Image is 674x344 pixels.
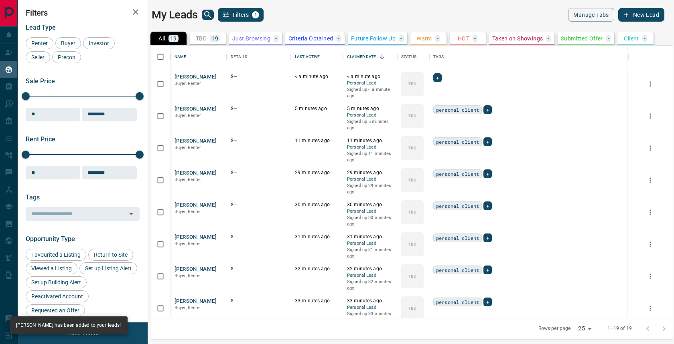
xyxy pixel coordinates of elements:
[644,238,656,250] button: more
[275,36,277,41] p: -
[347,119,393,131] p: Signed up 5 minutes ago
[291,46,343,68] div: Last Active
[376,51,388,62] button: Sort
[295,266,339,272] p: 32 minutes ago
[347,183,393,195] p: Signed up 29 minutes ago
[52,51,81,63] div: Precon
[618,8,664,22] button: New Lead
[486,106,489,114] span: +
[486,298,489,306] span: +
[295,46,320,68] div: Last Active
[26,37,53,49] div: Renter
[486,170,489,178] span: +
[175,113,201,118] span: Buyer, Renter
[253,12,258,18] span: 1
[483,298,492,306] div: +
[231,201,287,208] p: $---
[436,202,479,210] span: personal client
[408,145,416,151] p: TBD
[79,262,137,274] div: Set up Listing Alert
[126,208,137,219] button: Open
[231,46,247,68] div: Details
[408,273,416,279] p: TBD
[175,266,217,273] button: [PERSON_NAME]
[347,247,393,259] p: Signed up 31 minutes ago
[347,208,393,215] span: Personal Lead
[436,234,479,242] span: personal client
[175,137,217,145] button: [PERSON_NAME]
[347,311,393,323] p: Signed up 33 minutes ago
[26,262,77,274] div: Viewed a Listing
[436,170,479,178] span: personal client
[486,234,489,242] span: +
[644,110,656,122] button: more
[347,215,393,227] p: Signed up 30 minutes ago
[175,81,201,86] span: Buyer, Renter
[397,46,429,68] div: Status
[408,241,416,247] p: TBD
[347,46,376,68] div: Claimed Date
[231,169,287,176] p: $---
[26,193,40,201] span: Tags
[86,40,112,46] span: Investor
[175,273,201,278] span: Buyer, Renter
[429,46,628,68] div: Tags
[436,138,479,146] span: personal client
[538,325,572,332] p: Rows per page:
[644,206,656,218] button: more
[644,174,656,186] button: more
[158,36,165,41] p: All
[175,46,187,68] div: Name
[474,36,476,41] p: -
[28,54,47,60] span: Seller
[347,151,393,163] p: Signed up 11 minutes ago
[83,37,115,49] div: Investor
[347,233,393,240] p: 31 minutes ago
[401,46,416,68] div: Status
[351,36,396,41] p: Future Follow Up
[343,46,397,68] div: Claimed Date
[231,298,287,304] p: $---
[483,137,492,146] div: +
[408,305,416,311] p: TBD
[295,233,339,240] p: 31 minutes ago
[408,113,416,119] p: TBD
[437,36,439,41] p: -
[608,36,609,41] p: -
[433,46,444,68] div: Tags
[28,40,51,46] span: Renter
[152,8,198,21] h1: My Leads
[347,87,393,99] p: Signed up < a minute ago
[347,298,393,304] p: 33 minutes ago
[436,106,479,114] span: personal client
[483,105,492,114] div: +
[175,201,217,209] button: [PERSON_NAME]
[575,323,594,334] div: 25
[347,73,393,80] p: < a minute ago
[295,73,339,80] p: < a minute ago
[26,8,140,18] h2: Filters
[175,233,217,241] button: [PERSON_NAME]
[175,177,201,182] span: Buyer, Renter
[26,276,87,288] div: Set up Building Alert
[408,177,416,183] p: TBD
[170,36,177,41] p: 19
[175,305,201,310] span: Buyer, Renter
[218,8,264,22] button: Filters1
[347,201,393,208] p: 30 minutes ago
[295,201,339,208] p: 30 minutes ago
[338,36,339,41] p: -
[295,137,339,144] p: 11 minutes ago
[568,8,614,22] button: Manage Tabs
[26,135,55,143] span: Rent Price
[436,266,479,274] span: personal client
[458,36,469,41] p: HOT
[416,36,432,41] p: Warm
[295,169,339,176] p: 29 minutes ago
[436,74,439,82] span: +
[28,279,84,286] span: Set up Building Alert
[347,105,393,112] p: 5 minutes ago
[483,201,492,210] div: +
[492,36,543,41] p: Taken on Showings
[347,279,393,291] p: Signed up 32 minutes ago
